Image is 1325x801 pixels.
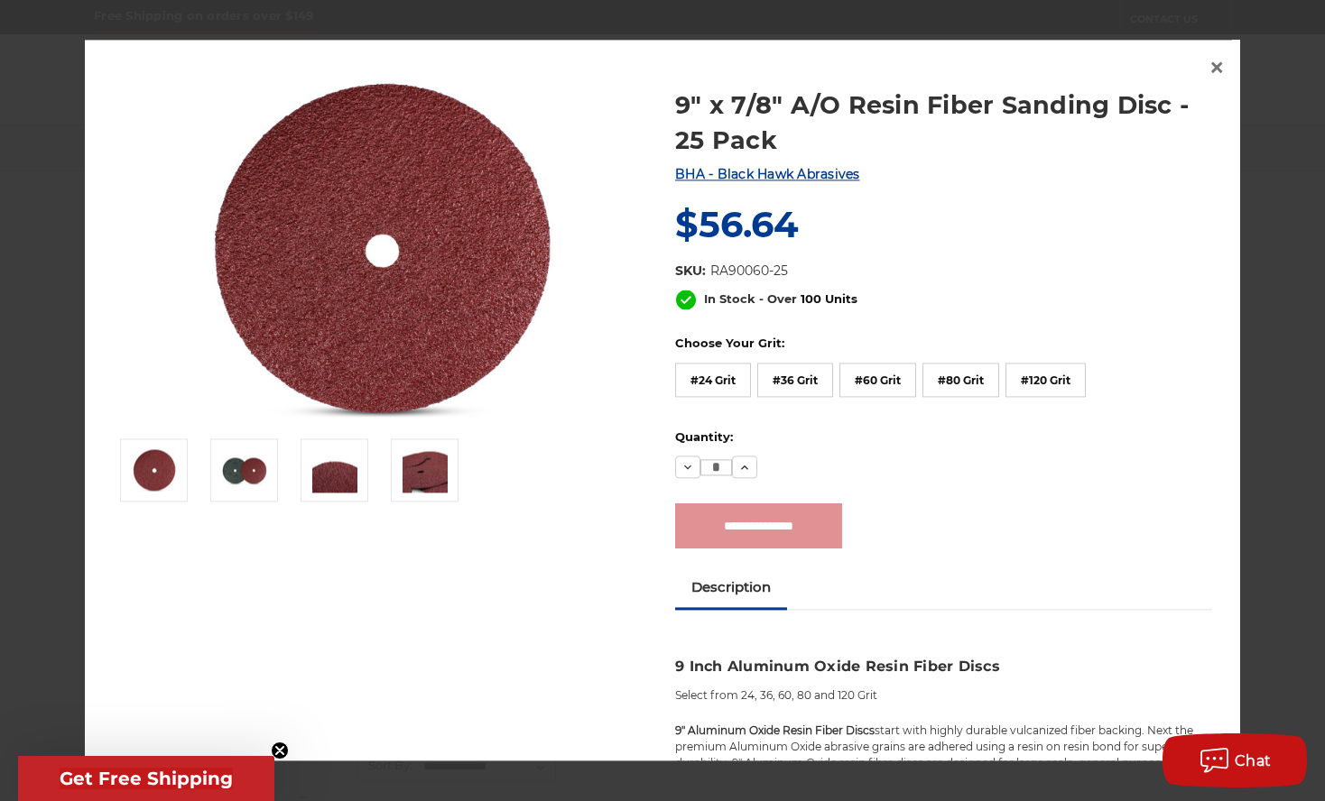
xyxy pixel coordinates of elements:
dt: SKU: [675,262,706,281]
span: Chat [1235,752,1272,769]
img: 9" x 7/8" A/O Resin Fiber Sanding Disc - 25 Pack [312,448,357,493]
span: - Over [759,291,797,306]
p: Select from 24, 36, 60, 80 and 120 Grit [675,688,1212,704]
img: 9" x 7/8" A/O Resin Fiber Sanding Disc - 25 Pack [403,448,448,493]
span: × [1209,50,1225,85]
button: Close teaser [271,741,289,760]
a: Close [1202,53,1231,82]
img: 9" x 7/8" Aluminum Oxide Resin Fiber Disc [201,69,562,429]
label: Choose Your Grit: [675,336,1212,354]
a: BHA - Black Hawk Abrasives [675,167,860,183]
strong: 9" Aluminum Oxide Resin Fiber Discs [675,724,875,738]
label: Quantity: [675,428,1212,447]
span: Get Free Shipping [60,768,233,789]
img: 9" x 7/8" Aluminum Oxide Resin Fiber Disc [132,448,177,493]
span: In Stock [704,291,755,306]
div: Get Free ShippingClose teaser [18,756,274,801]
a: 9" x 7/8" A/O Resin Fiber Sanding Disc - 25 Pack [675,87,1212,158]
img: 9" x 7/8" A/O Resin Fiber Sanding Disc - 25 Pack [222,448,267,493]
h3: 9 Inch Aluminum Oxide Resin Fiber Discs [675,657,1212,678]
span: Units [825,291,857,306]
span: 100 [801,291,821,306]
dd: RA90060-25 [710,262,788,281]
span: $56.64 [675,203,799,247]
a: Description [675,567,787,607]
button: Chat [1163,733,1307,787]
